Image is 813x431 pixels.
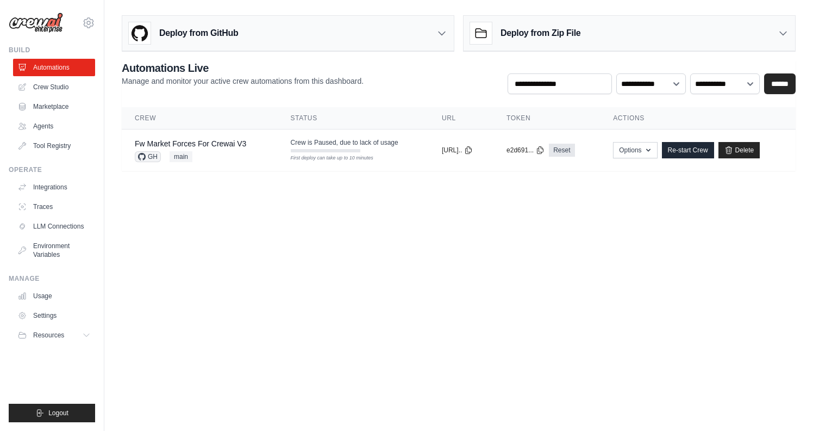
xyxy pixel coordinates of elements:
[291,155,360,162] div: First deploy can take up to 10 minutes
[13,307,95,324] a: Settings
[48,409,68,417] span: Logout
[9,274,95,283] div: Manage
[13,178,95,196] a: Integrations
[493,107,600,130] th: Token
[9,13,63,33] img: Logo
[759,379,813,431] iframe: Chat Widget
[135,151,161,162] span: GH
[170,151,192,162] span: main
[613,142,657,158] button: Options
[9,165,95,174] div: Operate
[13,198,95,215] a: Traces
[13,287,95,305] a: Usage
[129,22,151,44] img: GitHub Logo
[718,142,760,158] a: Delete
[9,46,95,54] div: Build
[429,107,493,130] th: URL
[13,118,95,135] a: Agents
[278,107,429,130] th: Status
[13,137,95,155] a: Tool Registry
[122,76,364,87] p: Manage and monitor your active crew automations from this dashboard.
[506,146,545,155] button: e2d691...
[549,144,574,157] a: Reset
[9,404,95,422] button: Logout
[159,27,238,40] h3: Deploy from GitHub
[13,218,95,235] a: LLM Connections
[13,327,95,344] button: Resources
[13,78,95,96] a: Crew Studio
[291,138,398,147] span: Crew is Paused, due to lack of usage
[135,139,246,148] a: Fw Market Forces For Crewai V3
[122,60,364,76] h2: Automations Live
[13,59,95,76] a: Automations
[501,27,580,40] h3: Deploy from Zip File
[13,98,95,115] a: Marketplace
[33,331,64,340] span: Resources
[662,142,714,158] a: Re-start Crew
[122,107,278,130] th: Crew
[600,107,796,130] th: Actions
[13,237,95,263] a: Environment Variables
